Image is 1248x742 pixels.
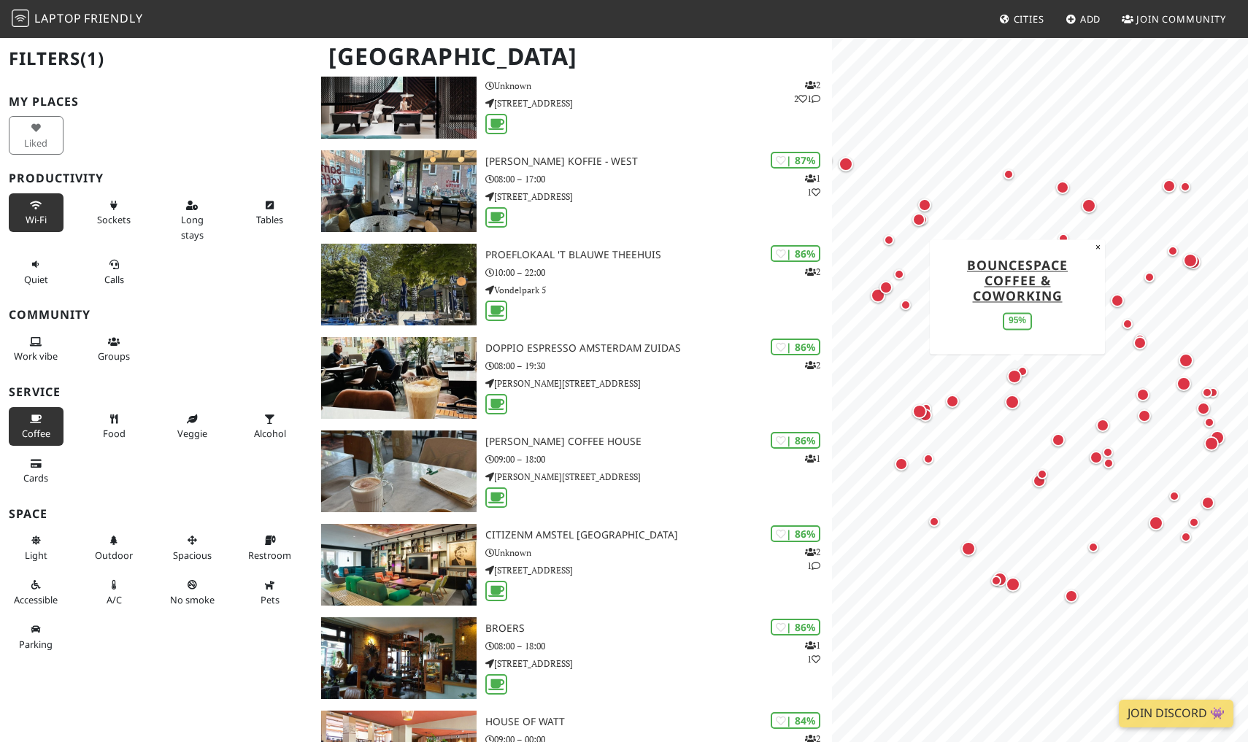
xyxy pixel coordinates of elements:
[107,593,122,606] span: Air conditioned
[1005,395,1025,415] div: Map marker
[1204,417,1222,435] div: Map marker
[321,430,477,512] img: Li's coffee house
[248,549,291,562] span: Restroom
[9,507,304,521] h3: Space
[1096,419,1115,438] div: Map marker
[805,452,820,465] p: 1
[25,549,47,562] span: Natural light
[9,385,304,399] h3: Service
[923,454,941,471] div: Map marker
[1052,433,1071,452] div: Map marker
[1103,458,1121,476] div: Map marker
[87,252,142,291] button: Calls
[243,528,298,567] button: Restroom
[485,529,832,541] h3: citizenM Amstel [GEOGRAPHIC_DATA]
[12,9,29,27] img: LaptopFriendly
[1183,253,1203,274] div: Map marker
[321,57,477,139] img: The Social Hub Amsterdam City
[1202,387,1220,405] div: Map marker
[485,359,832,373] p: 08:00 – 19:30
[485,716,832,728] h3: House of Watt
[879,281,898,300] div: Map marker
[919,409,938,428] div: Map marker
[34,10,82,26] span: Laptop
[1017,366,1035,384] div: Map marker
[1119,700,1233,727] a: Join Discord 👾
[1176,376,1197,397] div: Map marker
[165,528,220,567] button: Spacious
[312,430,833,512] a: Li's coffee house | 86% 1 [PERSON_NAME] coffee house 09:00 – 18:00 [PERSON_NAME][STREET_ADDRESS]
[961,541,982,562] div: Map marker
[805,265,820,279] p: 2
[901,300,918,317] div: Map marker
[839,157,859,177] div: Map marker
[1080,12,1101,26] span: Add
[485,376,832,390] p: [PERSON_NAME][STREET_ADDRESS]
[1144,272,1162,290] div: Map marker
[485,249,832,261] h3: Proeflokaal 't Blauwe Theehuis
[894,269,912,287] div: Map marker
[87,407,142,446] button: Food
[1180,182,1198,199] div: Map marker
[321,337,477,419] img: Doppio Espresso Amsterdam Zuidas
[1135,334,1152,352] div: Map marker
[9,171,304,185] h3: Productivity
[14,593,58,606] span: Accessible
[1065,590,1084,608] div: Map marker
[87,193,142,232] button: Sockets
[104,273,124,286] span: Video/audio calls
[771,152,820,169] div: | 87%
[9,308,304,322] h3: Community
[967,256,1068,304] a: BounceSpace Coffee & Coworking
[946,395,965,414] div: Map marker
[895,457,914,476] div: Map marker
[1204,436,1225,457] div: Map marker
[14,349,58,363] span: People working
[485,342,832,355] h3: Doppio Espresso Amsterdam Zuidas
[312,150,833,232] a: Sam’s koffie - West | 87% 11 [PERSON_NAME] koffie - West 08:00 – 17:00 [STREET_ADDRESS]
[1181,532,1198,549] div: Map marker
[12,7,143,32] a: LaptopFriendly LaptopFriendly
[1014,12,1044,26] span: Cities
[1088,542,1106,560] div: Map marker
[771,245,820,262] div: | 86%
[312,617,833,699] a: Broers | 86% 11 Broers 08:00 – 18:00 [STREET_ADDRESS]
[1197,402,1216,421] div: Map marker
[87,330,142,368] button: Groups
[1058,233,1076,251] div: Map marker
[485,283,832,297] p: Vondelpark 5
[1006,577,1026,598] div: Map marker
[26,213,47,226] span: Stable Wi-Fi
[771,432,820,449] div: | 86%
[9,252,63,291] button: Quiet
[1060,6,1107,32] a: Add
[1103,447,1120,465] div: Map marker
[243,573,298,611] button: Pets
[1168,246,1185,263] div: Map marker
[9,528,63,567] button: Light
[485,639,832,653] p: 08:00 – 18:00
[19,638,53,651] span: Parking
[485,452,832,466] p: 09:00 – 18:00
[87,528,142,567] button: Outdoor
[1116,6,1232,32] a: Join Community
[98,349,130,363] span: Group tables
[1090,451,1109,470] div: Map marker
[261,593,280,606] span: Pet friendly
[1111,294,1130,313] div: Map marker
[23,471,48,484] span: Credit cards
[312,244,833,325] a: Proeflokaal 't Blauwe Theehuis | 86% 2 Proeflokaal 't Blauwe Theehuis 10:00 – 22:00 Vondelpark 5
[181,213,204,241] span: Long stays
[1133,336,1152,355] div: Map marker
[884,235,901,252] div: Map marker
[485,96,832,110] p: [STREET_ADDRESS]
[1138,409,1157,428] div: Map marker
[871,288,891,309] div: Map marker
[485,190,832,204] p: [STREET_ADDRESS]
[9,95,304,109] h3: My Places
[918,198,937,217] div: Map marker
[805,171,820,199] p: 1 1
[80,46,104,70] span: (1)
[993,572,1013,592] div: Map marker
[9,36,304,81] h2: Filters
